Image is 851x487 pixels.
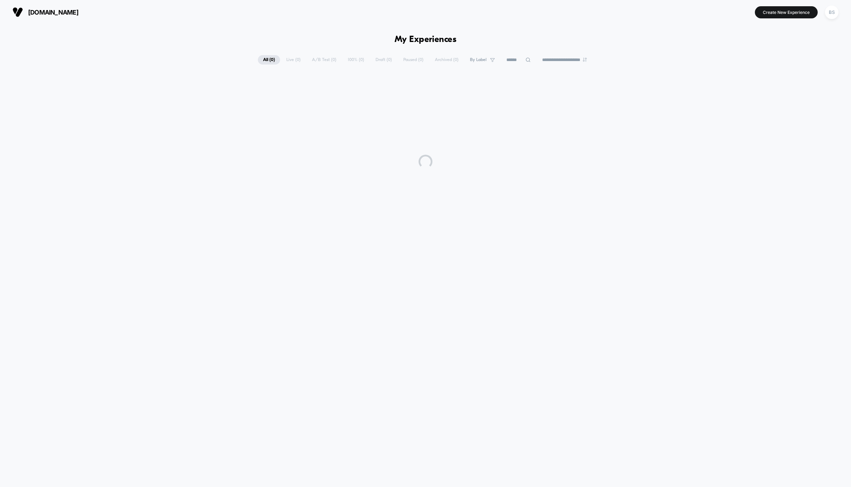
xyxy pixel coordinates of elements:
[470,57,487,62] span: By Label
[583,58,587,62] img: end
[10,7,81,18] button: [DOMAIN_NAME]
[258,55,280,65] span: All ( 0 )
[825,6,839,19] div: BS
[823,5,841,19] button: BS
[12,7,23,17] img: Visually logo
[755,6,818,18] button: Create New Experience
[395,35,457,45] h1: My Experiences
[28,9,78,16] span: [DOMAIN_NAME]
